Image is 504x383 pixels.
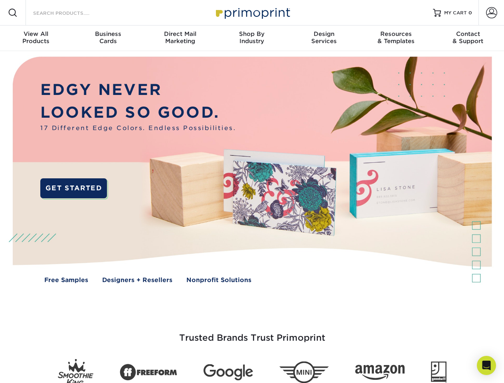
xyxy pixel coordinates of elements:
span: 0 [468,10,472,16]
span: 17 Different Edge Colors. Endless Possibilities. [40,124,236,133]
a: Designers + Resellers [102,276,172,285]
div: Industry [216,30,288,45]
iframe: Google Customer Reviews [2,359,68,380]
input: SEARCH PRODUCTS..... [32,8,110,18]
h3: Trusted Brands Trust Primoprint [19,314,486,353]
span: Direct Mail [144,30,216,38]
span: Shop By [216,30,288,38]
div: & Templates [360,30,432,45]
div: Services [288,30,360,45]
a: Contact& Support [432,26,504,51]
img: Amazon [355,365,405,380]
img: Goodwill [431,361,447,383]
img: Primoprint [212,4,292,21]
div: & Support [432,30,504,45]
div: Cards [72,30,144,45]
span: Design [288,30,360,38]
span: Contact [432,30,504,38]
a: GET STARTED [40,178,107,198]
span: Resources [360,30,432,38]
a: Free Samples [44,276,88,285]
p: LOOKED SO GOOD. [40,101,236,124]
div: Marketing [144,30,216,45]
img: Google [204,364,253,381]
a: DesignServices [288,26,360,51]
a: Nonprofit Solutions [186,276,251,285]
a: Shop ByIndustry [216,26,288,51]
a: Resources& Templates [360,26,432,51]
a: Direct MailMarketing [144,26,216,51]
a: BusinessCards [72,26,144,51]
div: Open Intercom Messenger [477,356,496,375]
span: Business [72,30,144,38]
p: EDGY NEVER [40,79,236,101]
span: MY CART [444,10,467,16]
